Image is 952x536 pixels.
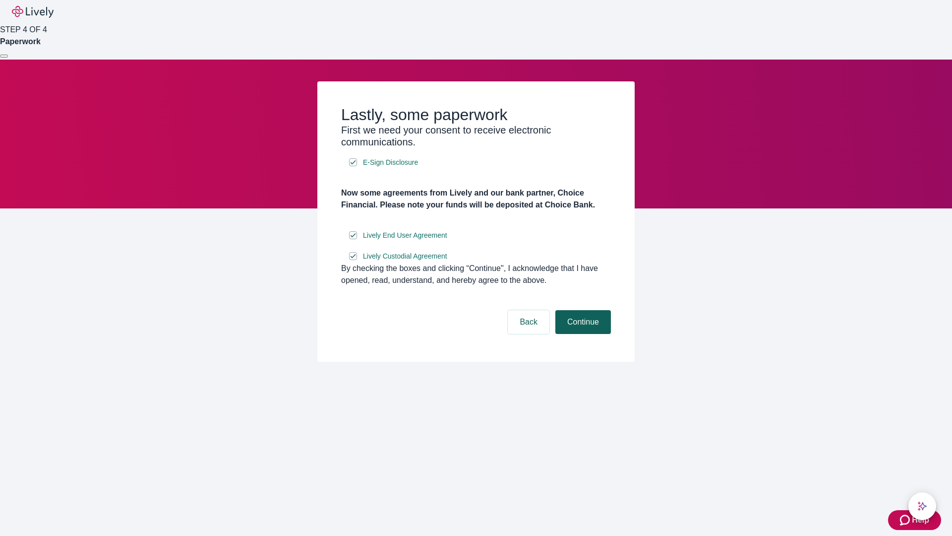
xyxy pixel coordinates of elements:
[363,251,447,262] span: Lively Custodial Agreement
[900,514,912,526] svg: Zendesk support icon
[361,156,420,169] a: e-sign disclosure document
[917,501,927,511] svg: Lively AI Assistant
[361,229,449,242] a: e-sign disclosure document
[341,124,611,148] h3: First we need your consent to receive electronic communications.
[908,492,936,520] button: chat
[341,105,611,124] h2: Lastly, some paperwork
[508,310,549,334] button: Back
[363,230,447,241] span: Lively End User Agreement
[363,157,418,168] span: E-Sign Disclosure
[12,6,54,18] img: Lively
[361,250,449,263] a: e-sign disclosure document
[341,187,611,211] h4: Now some agreements from Lively and our bank partner, Choice Financial. Please note your funds wi...
[555,310,611,334] button: Continue
[912,514,929,526] span: Help
[888,510,941,530] button: Zendesk support iconHelp
[341,263,611,286] div: By checking the boxes and clicking “Continue", I acknowledge that I have opened, read, understand...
